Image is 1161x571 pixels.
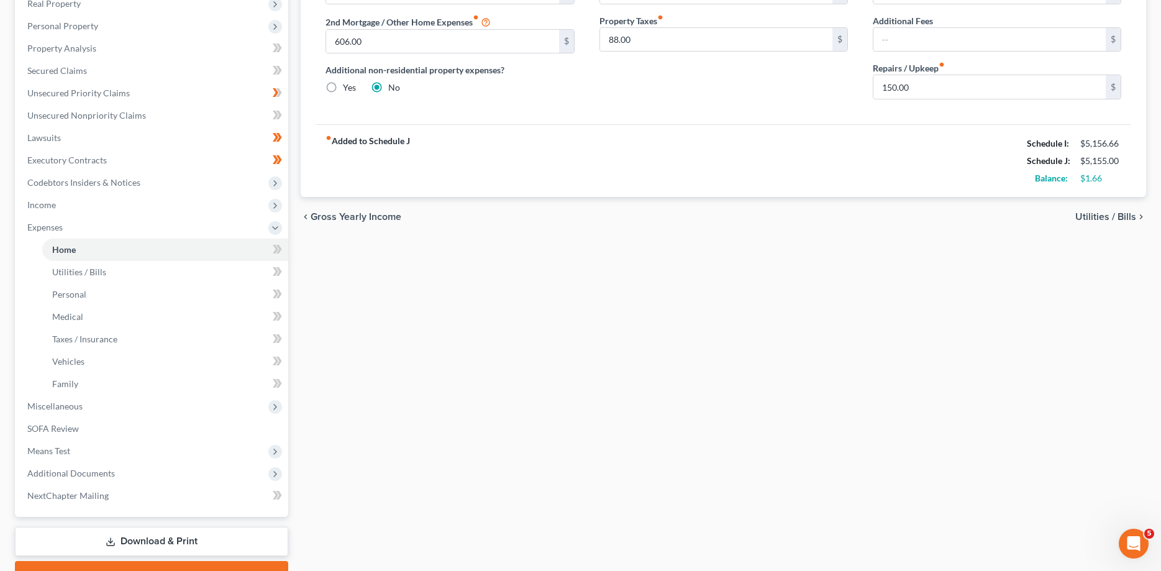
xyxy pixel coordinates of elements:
[15,527,288,556] a: Download & Print
[27,490,109,501] span: NextChapter Mailing
[52,356,84,367] span: Vehicles
[27,110,146,121] span: Unsecured Nonpriority Claims
[832,28,847,52] div: $
[599,14,663,27] label: Property Taxes
[27,177,140,188] span: Codebtors Insiders & Notices
[326,135,332,141] i: fiber_manual_record
[1035,173,1068,183] strong: Balance:
[27,65,87,76] span: Secured Claims
[27,88,130,98] span: Unsecured Priority Claims
[311,212,401,222] span: Gross Yearly Income
[600,28,832,52] input: --
[27,468,115,478] span: Additional Documents
[27,423,79,434] span: SOFA Review
[42,239,288,261] a: Home
[27,132,61,143] span: Lawsuits
[1080,137,1121,150] div: $5,156.66
[17,60,288,82] a: Secured Claims
[52,244,76,255] span: Home
[42,283,288,306] a: Personal
[17,127,288,149] a: Lawsuits
[1144,529,1154,539] span: 5
[1080,172,1121,185] div: $1.66
[17,418,288,440] a: SOFA Review
[1119,529,1149,559] iframe: Intercom live chat
[388,81,400,94] label: No
[17,485,288,507] a: NextChapter Mailing
[473,14,479,21] i: fiber_manual_record
[1136,212,1146,222] i: chevron_right
[326,135,410,187] strong: Added to Schedule J
[559,30,574,53] div: $
[1075,212,1136,222] span: Utilities / Bills
[1075,212,1146,222] button: Utilities / Bills chevron_right
[52,267,106,277] span: Utilities / Bills
[27,21,98,31] span: Personal Property
[1080,155,1121,167] div: $5,155.00
[873,28,1106,52] input: --
[301,212,401,222] button: chevron_left Gross Yearly Income
[17,82,288,104] a: Unsecured Priority Claims
[27,43,96,53] span: Property Analysis
[42,306,288,328] a: Medical
[27,222,63,232] span: Expenses
[52,378,78,389] span: Family
[27,199,56,210] span: Income
[326,30,558,53] input: --
[1106,28,1121,52] div: $
[1106,75,1121,99] div: $
[42,373,288,395] a: Family
[27,401,83,411] span: Miscellaneous
[873,14,933,27] label: Additional Fees
[52,311,83,322] span: Medical
[17,149,288,171] a: Executory Contracts
[27,445,70,456] span: Means Test
[42,350,288,373] a: Vehicles
[343,81,356,94] label: Yes
[27,155,107,165] span: Executory Contracts
[1027,138,1069,148] strong: Schedule I:
[17,37,288,60] a: Property Analysis
[42,261,288,283] a: Utilities / Bills
[939,62,945,68] i: fiber_manual_record
[52,334,117,344] span: Taxes / Insurance
[657,14,663,21] i: fiber_manual_record
[1027,155,1070,166] strong: Schedule J:
[52,289,86,299] span: Personal
[42,328,288,350] a: Taxes / Insurance
[301,212,311,222] i: chevron_left
[326,63,574,76] label: Additional non-residential property expenses?
[17,104,288,127] a: Unsecured Nonpriority Claims
[326,14,491,29] label: 2nd Mortgage / Other Home Expenses
[873,75,1106,99] input: --
[873,62,945,75] label: Repairs / Upkeep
